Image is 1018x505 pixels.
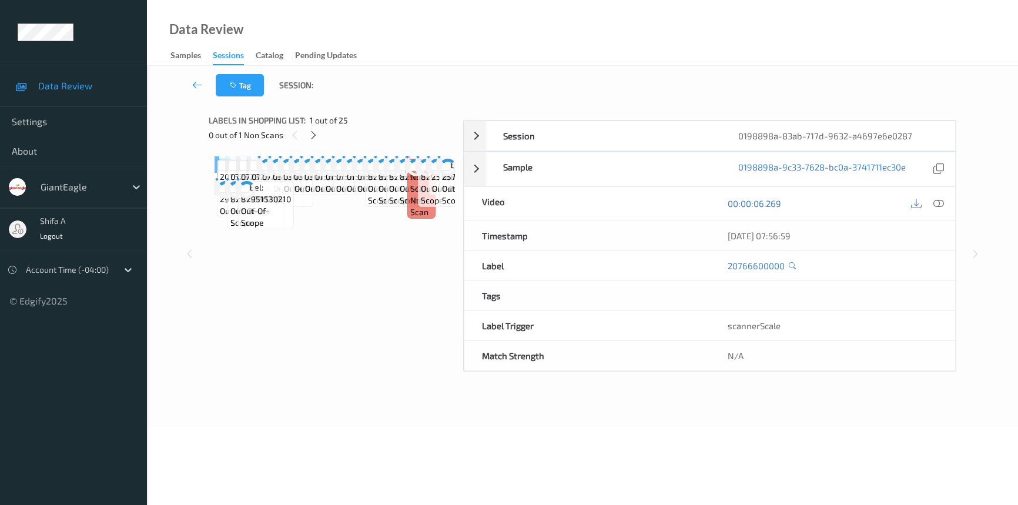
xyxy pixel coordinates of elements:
[294,183,346,195] span: out-of-scope
[379,183,427,206] span: out-of-scope
[295,49,357,64] div: Pending Updates
[209,115,306,126] span: Labels in shopping list:
[315,183,366,195] span: out-of-scope
[230,205,280,229] span: out-of-scope
[295,48,369,64] a: Pending Updates
[464,311,710,340] div: Label Trigger
[710,341,956,370] div: N/A
[326,183,377,195] span: out-of-scope
[432,183,483,195] span: out-of-scope
[209,128,456,142] div: 0 out of 1 Non Scans
[738,161,906,177] a: 0198898a-9c33-7628-bc0a-3741711ec30e
[213,48,256,65] a: Sessions
[464,221,710,250] div: Timestamp
[357,183,408,195] span: out-of-scope
[421,183,470,206] span: out-of-scope
[216,74,264,96] button: Tag
[464,187,710,220] div: Video
[464,251,710,280] div: Label
[305,183,356,195] span: out-of-scope
[389,183,438,206] span: out-of-scope
[464,341,710,370] div: Match Strength
[464,281,710,310] div: Tags
[485,152,721,186] div: Sample
[170,49,201,64] div: Samples
[241,205,291,229] span: out-of-scope
[310,115,348,126] span: 1 out of 25
[169,24,243,35] div: Data Review
[368,183,417,206] span: out-of-scope
[410,159,433,195] span: Label: Non-Scan
[721,121,956,151] div: 0198898a-83ab-717d-9632-a4697e6e0287
[170,48,213,64] a: Samples
[241,182,291,205] span: Label: 82951530210
[728,260,785,272] a: 20766600000
[279,79,313,91] span: Session:
[728,230,938,242] div: [DATE] 07:56:59
[220,205,271,217] span: out-of-scope
[464,152,956,186] div: Sample0198898a-9c33-7628-bc0a-3741711ec30e
[347,183,398,195] span: out-of-scope
[442,183,493,206] span: out-of-scope
[256,48,295,64] a: Catalog
[213,49,244,65] div: Sessions
[464,121,956,151] div: Session0198898a-83ab-717d-9632-a4697e6e0287
[400,183,448,206] span: out-of-scope
[410,195,433,218] span: non-scan
[710,311,956,340] div: scannerScale
[485,121,721,151] div: Session
[728,198,781,209] a: 00:00:06.269
[336,183,387,195] span: out-of-scope
[256,49,283,64] div: Catalog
